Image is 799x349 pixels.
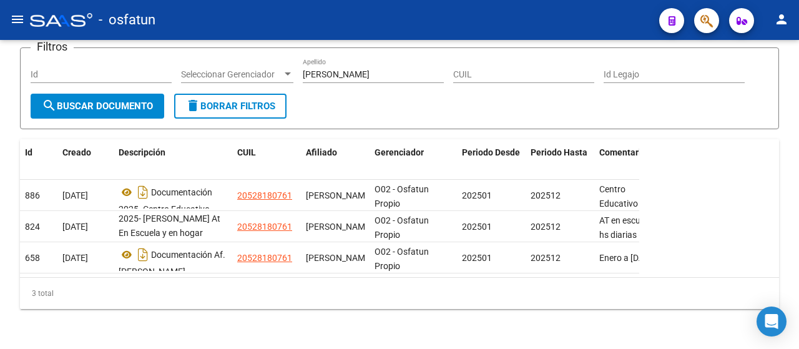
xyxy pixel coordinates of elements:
[594,139,669,180] datatable-header-cell: Comentario
[599,215,659,297] span: AT en escuela 4 hs diarias ( 03 - 12 2025) AT en hogar 4 hs diarias ( 01- 12 2025)
[306,222,373,232] span: CORIA BENJAMIN
[599,184,663,293] span: Centro Educativo Terapéutico con dep. jornada simple Cat A Fundación de Tu Mano Enero a [DATE]
[531,253,561,263] span: 202512
[99,6,155,34] span: - osfatun
[31,94,164,119] button: Buscar Documento
[57,139,114,180] datatable-header-cell: Creado
[232,139,301,180] datatable-header-cell: CUIL
[20,139,57,180] datatable-header-cell: Id
[119,250,225,290] span: Documentación Af. [PERSON_NAME] 22598338/04 - 2025
[25,190,40,200] span: 886
[237,190,292,200] span: 20528180761
[237,147,256,157] span: CUIL
[375,247,429,271] span: O02 - Osfatun Propio
[119,187,212,242] span: Documentación 2025- Centro Educativo Terapéutico con dep. jornada simple Cat A
[114,139,232,180] datatable-header-cell: Descripción
[599,253,659,263] span: Enero a [DATE].
[20,278,779,309] div: 3 total
[526,139,594,180] datatable-header-cell: Periodo Hasta
[25,222,40,232] span: 824
[531,222,561,232] span: 202512
[185,99,200,114] mat-icon: delete
[306,190,373,200] span: CORIA BENJAMIN
[599,147,646,157] span: Comentario
[135,182,151,202] i: Descargar documento
[306,147,337,157] span: Afiliado
[757,307,787,337] div: Open Intercom Messenger
[181,69,282,80] span: Seleccionar Gerenciador
[531,147,587,157] span: Periodo Hasta
[301,139,370,180] datatable-header-cell: Afiliado
[31,38,74,56] h3: Filtros
[237,253,292,263] span: 20528180761
[135,245,151,265] i: Descargar documento
[185,101,275,112] span: Borrar Filtros
[457,139,526,180] datatable-header-cell: Periodo Desde
[62,147,91,157] span: Creado
[174,94,287,119] button: Borrar Filtros
[25,253,40,263] span: 658
[62,253,88,263] span: [DATE]
[62,190,88,200] span: [DATE]
[462,253,492,263] span: 202501
[62,222,88,232] span: [DATE]
[306,253,373,263] span: CORIA BENJAMIN
[42,101,153,112] span: Buscar Documento
[462,222,492,232] span: 202501
[119,147,165,157] span: Descripción
[462,147,520,157] span: Periodo Desde
[10,12,25,27] mat-icon: menu
[25,147,32,157] span: Id
[774,12,789,27] mat-icon: person
[531,190,561,200] span: 202512
[375,184,429,209] span: O02 - Osfatun Propio
[375,215,429,240] span: O02 - Osfatun Propio
[375,147,424,157] span: Gerenciador
[42,99,57,114] mat-icon: search
[237,222,292,232] span: 20528180761
[370,139,457,180] datatable-header-cell: Gerenciador
[119,197,220,237] span: Documentación 2025- [PERSON_NAME] At En Escuela y en hogar
[462,190,492,200] span: 202501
